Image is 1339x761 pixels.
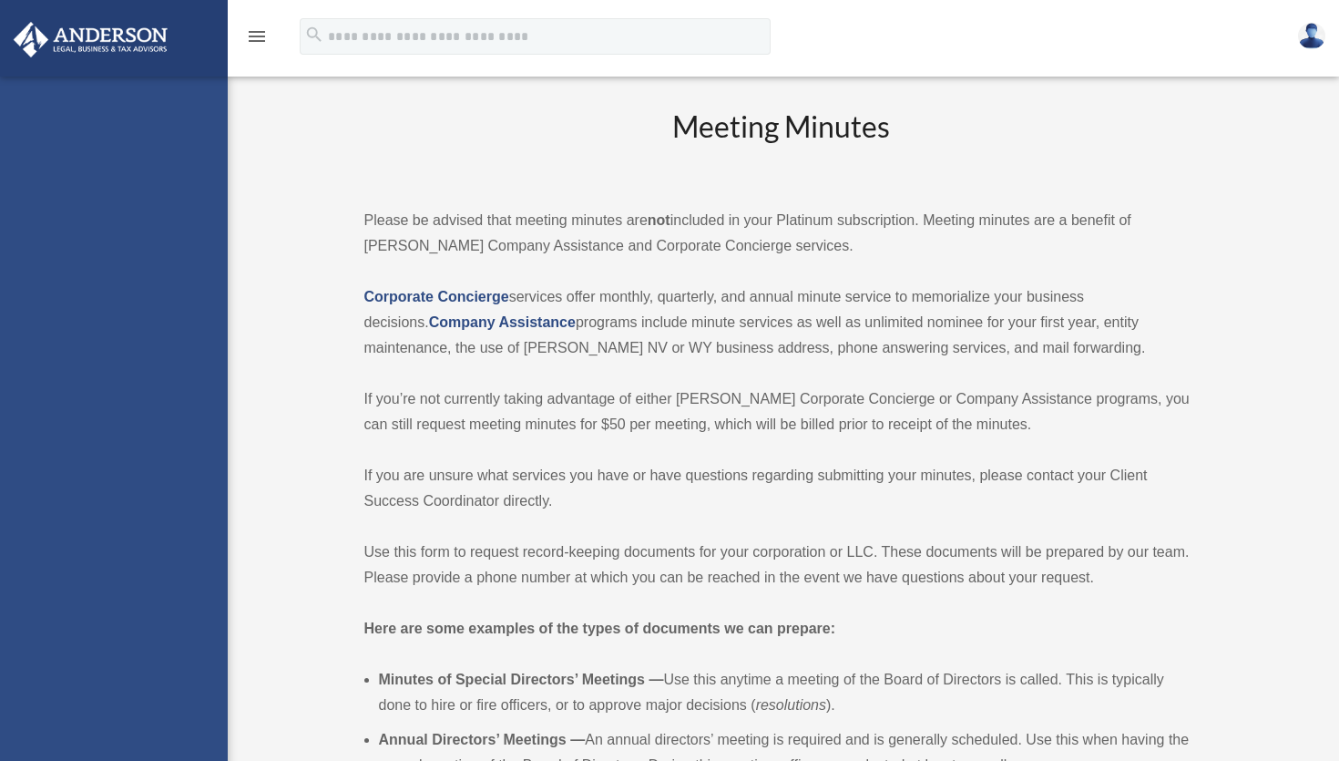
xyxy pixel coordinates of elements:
[364,386,1199,437] p: If you’re not currently taking advantage of either [PERSON_NAME] Corporate Concierge or Company A...
[364,540,1199,591] p: Use this form to request record-keeping documents for your corporation or LLC. These documents wi...
[364,107,1199,182] h2: Meeting Minutes
[1298,23,1325,49] img: User Pic
[756,697,826,713] em: resolutions
[379,667,1199,718] li: Use this anytime a meeting of the Board of Directors is called. This is typically done to hire or...
[364,463,1199,514] p: If you are unsure what services you have or have questions regarding submitting your minutes, ple...
[364,289,509,304] a: Corporate Concierge
[364,208,1199,259] p: Please be advised that meeting minutes are included in your Platinum subscription. Meeting minute...
[648,212,670,228] strong: not
[429,314,576,330] a: Company Assistance
[379,672,664,687] b: Minutes of Special Directors’ Meetings —
[8,22,173,57] img: Anderson Advisors Platinum Portal
[246,32,268,47] a: menu
[304,25,324,45] i: search
[364,621,836,636] strong: Here are some examples of the types of documents we can prepare:
[246,26,268,47] i: menu
[379,732,586,747] b: Annual Directors’ Meetings —
[364,284,1199,361] p: services offer monthly, quarterly, and annual minute service to memorialize your business decisio...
